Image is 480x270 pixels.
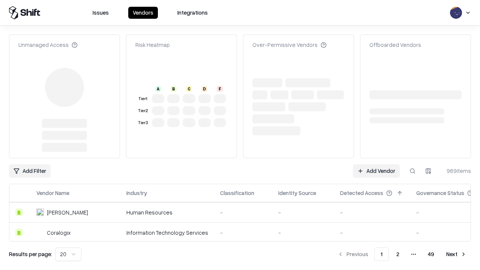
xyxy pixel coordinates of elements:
div: Governance Status [416,189,464,197]
img: Coralogix [36,229,44,236]
button: Integrations [173,7,212,19]
div: Unmanaged Access [18,41,78,49]
div: Human Resources [126,208,208,216]
div: B [15,208,23,216]
div: D [201,86,207,92]
div: Tier 1 [137,96,149,102]
button: Add Filter [9,164,51,178]
div: A [155,86,161,92]
button: 2 [390,247,405,261]
button: Issues [88,7,113,19]
button: 49 [422,247,440,261]
div: Industry [126,189,147,197]
button: Vendors [128,7,158,19]
div: - [278,229,328,237]
button: 1 [374,247,389,261]
div: B [171,86,177,92]
div: 969 items [441,167,471,175]
div: - [278,208,328,216]
div: Tier 2 [137,108,149,114]
div: - [220,229,266,237]
img: Deel [36,208,44,216]
div: Detected Access [340,189,383,197]
div: Vendor Name [36,189,69,197]
div: Coralogix [47,229,70,237]
div: [PERSON_NAME] [47,208,88,216]
div: Offboarded Vendors [369,41,421,49]
div: Risk Heatmap [135,41,170,49]
div: F [217,86,223,92]
div: Over-Permissive Vendors [252,41,327,49]
div: Identity Source [278,189,316,197]
div: B [15,229,23,236]
a: Add Vendor [353,164,400,178]
nav: pagination [333,247,471,261]
div: Tier 3 [137,120,149,126]
button: Next [442,247,471,261]
p: Results per page: [9,250,52,258]
div: Information Technology Services [126,229,208,237]
div: - [220,208,266,216]
div: C [186,86,192,92]
div: - [340,229,404,237]
div: Classification [220,189,254,197]
div: - [340,208,404,216]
